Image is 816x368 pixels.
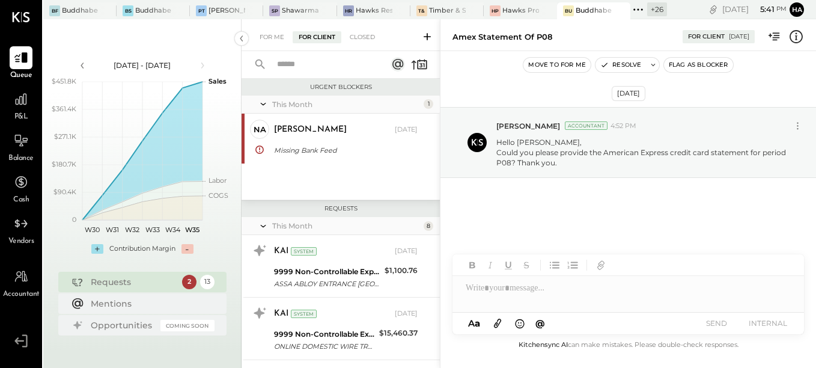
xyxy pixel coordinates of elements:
[343,5,354,16] div: HR
[272,221,421,231] div: This Month
[565,257,580,273] button: Ordered List
[269,5,280,16] div: SP
[751,4,775,15] span: 5 : 41
[464,317,484,330] button: Aa
[647,2,667,16] div: + 26
[547,257,562,273] button: Unordered List
[8,153,34,164] span: Balance
[91,244,103,254] div: +
[196,5,207,16] div: PT
[790,2,804,17] button: Ha
[274,308,288,320] div: KAI
[91,60,193,70] div: [DATE] - [DATE]
[13,195,29,206] span: Cash
[519,257,534,273] button: Strikethrough
[254,31,290,43] div: For Me
[535,317,545,329] span: @
[209,77,227,85] text: Sales
[209,176,227,185] text: Labor
[14,112,28,123] span: P&L
[565,121,607,130] div: Accountant
[688,32,725,41] div: For Client
[209,191,228,200] text: COGS
[1,171,41,206] a: Cash
[776,5,787,13] span: pm
[123,5,133,16] div: BS
[145,225,159,234] text: W33
[610,121,636,131] span: 4:52 PM
[356,6,392,16] div: Hawks Restaurant
[1,46,41,81] a: Queue
[274,124,347,136] div: [PERSON_NAME]
[523,58,591,72] button: Move to for me
[91,298,209,310] div: Mentions
[125,225,139,234] text: W32
[595,58,646,72] button: Resolve
[424,99,433,109] div: 1
[707,3,719,16] div: copy link
[612,86,645,101] div: [DATE]
[501,257,516,273] button: Underline
[185,225,199,234] text: W35
[496,121,560,131] span: [PERSON_NAME]
[722,4,787,15] div: [DATE]
[109,244,175,254] div: Contribution Margin
[664,58,733,72] button: Flag as Blocker
[165,225,180,234] text: W34
[274,278,381,290] div: ASSA ABLOY ENTRANCE [GEOGRAPHIC_DATA]
[254,124,266,135] div: na
[200,275,215,289] div: 13
[72,215,76,224] text: 0
[532,316,549,331] button: @
[274,245,288,257] div: KAI
[464,257,480,273] button: Bold
[274,266,381,278] div: 9999 Non-Controllable Expenses:Other Income and Expenses:To Be Classified P&L
[483,257,498,273] button: Italic
[1,265,41,300] a: Accountant
[106,225,119,234] text: W31
[52,77,76,85] text: $451.8K
[1,88,41,123] a: P&L
[181,244,193,254] div: -
[692,315,740,331] button: SEND
[293,31,341,43] div: For Client
[182,275,196,289] div: 2
[424,221,433,231] div: 8
[248,204,434,213] div: Requests
[52,160,76,168] text: $180.7K
[452,31,552,43] div: Amex Statement of P08
[502,6,539,16] div: Hawks Provisions & Public House
[8,236,34,247] span: Vendors
[429,6,466,16] div: Timber & Salt (Pacific Dining CA1 LLC)
[729,32,749,41] div: [DATE]
[1,129,41,164] a: Balance
[379,327,418,339] div: $15,460.37
[54,132,76,141] text: $271.1K
[291,247,317,256] div: System
[49,5,60,16] div: BF
[52,105,76,113] text: $361.4K
[3,289,40,300] span: Accountant
[291,310,317,318] div: System
[282,6,318,16] div: Shawarma Point- Fareground
[1,212,41,247] a: Vendors
[272,99,421,109] div: This Month
[62,6,99,16] div: Buddhaberry Food Truck
[395,125,418,135] div: [DATE]
[160,320,215,331] div: Coming Soon
[490,5,501,16] div: HP
[395,309,418,319] div: [DATE]
[593,257,609,273] button: Add URL
[576,6,612,16] div: Buddhaberry
[274,144,414,156] div: Missing Bank Feed
[209,6,245,16] div: [PERSON_NAME] Tavern
[385,265,418,277] div: $1,100.76
[135,6,172,16] div: Buddhaberry Southampton
[475,317,480,329] span: a
[274,340,376,352] div: ONLINE DOMESTIC WIRE TRANSFER VIA: TD BANK, NA/XXXXX3673 A/C: SAG HARBOR HOLDINGS LLC AMITYVILLE ...
[248,83,434,91] div: Urgent Blockers
[344,31,381,43] div: Closed
[274,328,376,340] div: 9999 Non-Controllable Expenses:Other Income and Expenses:To Be Classified P&L
[563,5,574,16] div: Bu
[744,315,792,331] button: INTERNAL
